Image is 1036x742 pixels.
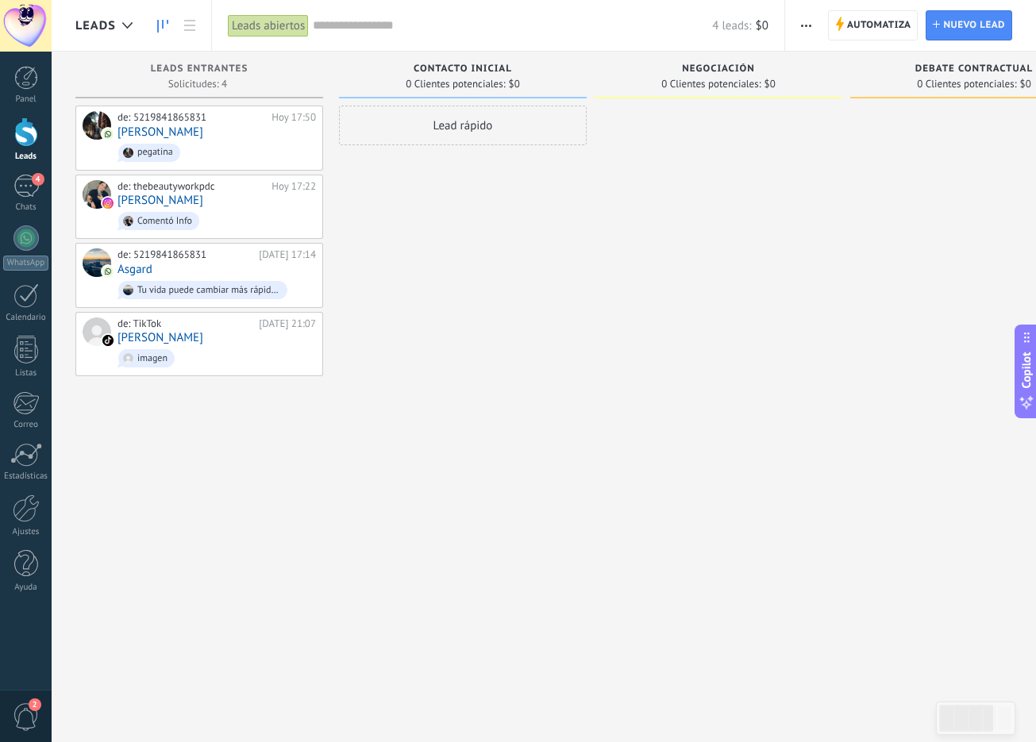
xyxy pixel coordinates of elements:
div: Leads abiertos [228,14,309,37]
div: Tu vida puede cambiar más rápido de lo que imaginas. A veces [DEMOGRAPHIC_DATA] que para transfor... [137,285,280,296]
div: imagen [137,353,168,364]
img: com.amocrm.amocrmwa.svg [102,129,114,140]
div: Leads Entrantes [83,63,315,77]
span: 0 Clientes potenciales: [406,79,505,89]
span: Debate contractual [915,63,1033,75]
img: tiktok_kommo.svg [102,335,114,346]
div: Listas [3,368,49,379]
div: pegatina [137,147,173,158]
span: $0 [764,79,776,89]
div: Negociación [603,63,834,77]
div: Ajustes [3,527,49,537]
div: Hoy 17:50 [272,111,316,124]
span: 0 Clientes potenciales: [917,79,1016,89]
div: de: thebeautyworkpdc [117,180,266,193]
a: [PERSON_NAME] [117,331,203,344]
div: de: TikTok [117,317,253,330]
div: Correo [3,420,49,430]
a: Asgard [117,263,152,276]
span: 0 Clientes potenciales: [661,79,761,89]
div: Calendario [3,313,49,323]
span: Leads Entrantes [151,63,248,75]
div: Estadísticas [3,471,49,482]
div: Contacto inicial [347,63,579,77]
img: instagram.svg [102,198,114,209]
div: [DATE] 21:07 [259,317,316,330]
div: deysi [83,317,111,346]
span: 4 leads: [712,18,751,33]
a: [PERSON_NAME] [117,194,203,207]
span: $0 [1020,79,1031,89]
div: [DATE] 17:14 [259,248,316,261]
span: Negociación [682,63,755,75]
span: $0 [756,18,768,33]
div: Comentó Info [137,216,192,227]
div: Elsy [83,111,111,140]
a: Leads [149,10,176,41]
div: Lead rápido [339,106,587,145]
a: Automatiza [828,10,919,40]
span: 4 [32,173,44,186]
div: Ayuda [3,582,49,593]
div: de: 5219841865831 [117,111,266,124]
div: WhatsApp [3,256,48,271]
span: Solicitudes: 4 [168,79,227,89]
a: Lista [176,10,203,41]
a: [PERSON_NAME] [117,125,203,139]
div: Hoy 17:22 [272,180,316,193]
div: de: 5219841865831 [117,248,253,261]
div: Frida Lorena Leal Rodas [83,180,111,209]
div: Chats [3,202,49,213]
span: $0 [509,79,520,89]
span: Automatiza [847,11,911,40]
span: 2 [29,698,41,711]
span: Leads [75,18,116,33]
div: Asgard [83,248,111,277]
button: Más [795,10,818,40]
img: com.amocrm.amocrmwa.svg [102,266,114,277]
div: Leads [3,152,49,162]
span: Nuevo lead [943,11,1005,40]
span: Copilot [1019,352,1034,388]
div: Panel [3,94,49,105]
span: Contacto inicial [414,63,512,75]
a: Nuevo lead [926,10,1012,40]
